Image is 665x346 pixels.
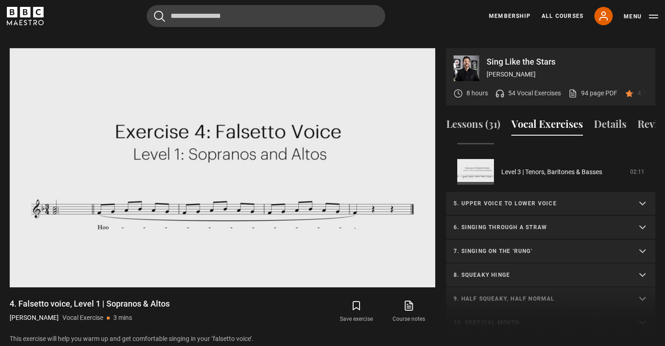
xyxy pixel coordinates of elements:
p: 8 hours [466,88,488,98]
p: 54 Vocal Exercises [508,88,561,98]
h1: 4. Falsetto voice, Level 1 | Sopranos & Altos [10,298,170,309]
button: Lessons (31) [446,116,500,136]
p: Sing Like the Stars [487,58,648,66]
p: 7. Singing on the 'rung' [454,247,626,255]
summary: 7. Singing on the 'rung' [446,240,655,264]
summary: 6. Singing through a straw [446,216,655,240]
p: Vocal Exercise [62,313,103,323]
a: 94 page PDF [568,88,617,98]
button: Save exercise [330,298,382,325]
button: Vocal Exercises [511,116,583,136]
a: Level 3 | Tenors, Baritones & Basses [501,167,602,177]
a: Membership [489,12,531,20]
summary: 8. Squeaky hinge [446,264,655,287]
svg: BBC Maestro [7,7,44,25]
p: 6. Singing through a straw [454,223,626,231]
p: [PERSON_NAME] [487,70,648,79]
button: Submit the search query [154,11,165,22]
p: This exercise will help you warm up and get comfortable singing in your ‘falsetto voice’. [10,334,435,344]
button: Toggle navigation [624,12,658,21]
input: Search [147,5,385,27]
p: 5. Upper voice to lower voice [454,199,626,208]
summary: 5. Upper voice to lower voice [446,192,655,216]
video-js: Video Player [10,48,435,287]
p: [PERSON_NAME] [10,313,59,323]
a: Course notes [383,298,435,325]
p: 8. Squeaky hinge [454,271,626,279]
a: All Courses [542,12,583,20]
p: 3 mins [113,313,132,323]
button: Details [594,116,626,136]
